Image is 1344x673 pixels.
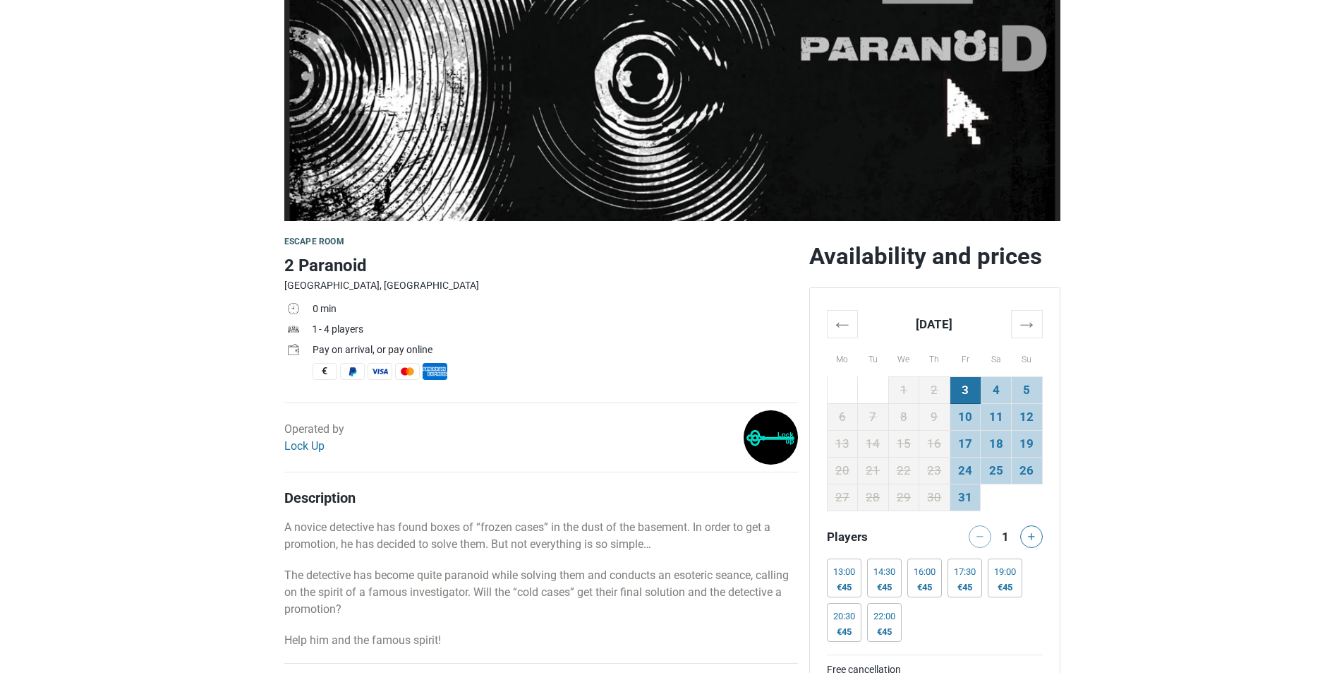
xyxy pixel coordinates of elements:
div: €45 [873,626,895,638]
td: 17 [950,431,981,458]
td: 6 [827,404,858,431]
td: 4 [981,377,1012,404]
span: Cash [313,363,337,380]
span: Escape room [284,237,344,246]
td: 8 [888,404,919,431]
td: 14 [858,431,889,458]
th: Sa [981,338,1012,377]
td: 26 [1011,458,1042,484]
h4: Description [284,489,798,506]
th: [DATE] [858,311,1012,338]
td: 5 [1011,377,1042,404]
td: 21 [858,458,889,484]
th: ← [827,311,858,338]
td: 1 - 4 players [313,321,798,341]
div: €45 [954,582,976,593]
td: 30 [919,484,950,511]
td: 29 [888,484,919,511]
img: 38af86134b65d0f1l.png [744,410,798,465]
td: 11 [981,404,1012,431]
a: Lock Up [284,439,325,453]
td: 1 [888,377,919,404]
td: 22 [888,458,919,484]
td: 28 [858,484,889,511]
div: Pay on arrival, or pay online [313,343,798,357]
div: 22:00 [873,611,895,622]
span: PayPal [340,363,365,380]
th: Su [1011,338,1042,377]
div: 17:30 [954,566,976,578]
th: Fr [950,338,981,377]
span: American Express [423,363,447,380]
td: 20 [827,458,858,484]
div: 16:00 [914,566,936,578]
th: Th [919,338,950,377]
p: The detective has become quite paranoid while solving them and conducts an esoteric seance, calli... [284,567,798,618]
td: 27 [827,484,858,511]
div: 14:30 [873,566,895,578]
td: 12 [1011,404,1042,431]
p: A novice detective has found boxes of “frozen cases” in the dust of the basement. In order to get... [284,519,798,553]
td: 25 [981,458,1012,484]
td: 10 [950,404,981,431]
td: 24 [950,458,981,484]
td: 2 [919,377,950,404]
td: 31 [950,484,981,511]
td: 13 [827,431,858,458]
div: Operated by [284,421,344,455]
td: 7 [858,404,889,431]
h2: Availability and prices [809,242,1060,270]
div: 1 [997,525,1014,545]
div: €45 [873,582,895,593]
td: 16 [919,431,950,458]
td: 18 [981,431,1012,458]
h1: 2 Paranoid [284,253,798,278]
span: Visa [368,363,392,380]
th: We [888,338,919,377]
td: 0 min [313,300,798,321]
div: €45 [994,582,1016,593]
div: €45 [833,582,855,593]
th: Tu [858,338,889,377]
td: 23 [919,458,950,484]
div: 19:00 [994,566,1016,578]
td: 19 [1011,431,1042,458]
th: → [1011,311,1042,338]
th: Mo [827,338,858,377]
div: [GEOGRAPHIC_DATA], [GEOGRAPHIC_DATA] [284,278,798,293]
td: 3 [950,377,981,404]
div: €45 [914,582,936,593]
p: Help him and the famous spirit! [284,632,798,649]
div: €45 [833,626,855,638]
div: 13:00 [833,566,855,578]
div: 20:30 [833,611,855,622]
span: MasterCard [395,363,420,380]
td: 15 [888,431,919,458]
div: Players [821,525,935,548]
td: 9 [919,404,950,431]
